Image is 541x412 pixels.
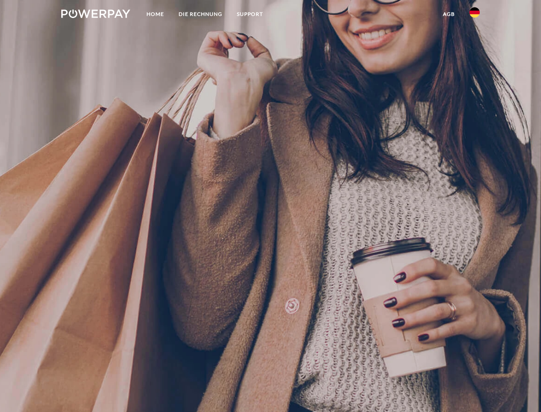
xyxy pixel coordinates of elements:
[436,6,462,22] a: agb
[139,6,171,22] a: Home
[469,7,480,18] img: de
[171,6,230,22] a: DIE RECHNUNG
[230,6,270,22] a: SUPPORT
[61,9,130,18] img: logo-powerpay-white.svg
